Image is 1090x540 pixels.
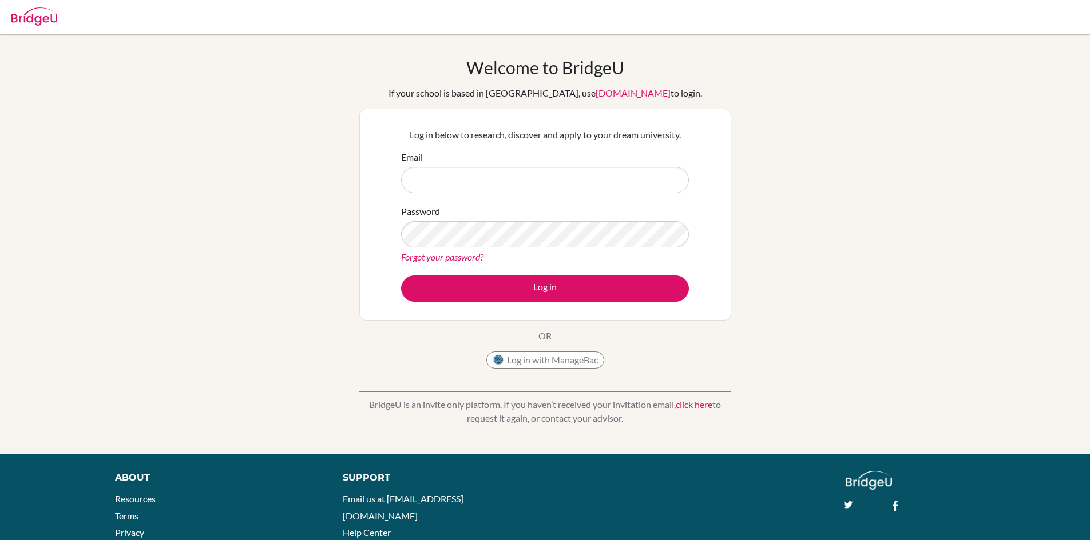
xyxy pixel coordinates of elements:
p: OR [538,329,552,343]
a: Resources [115,493,156,504]
a: click here [676,399,712,410]
p: Log in below to research, discover and apply to your dream university. [401,128,689,142]
img: logo_white@2x-f4f0deed5e89b7ecb1c2cc34c3e3d731f90f0f143d5ea2071677605dd97b5244.png [846,471,892,490]
h1: Welcome to BridgeU [466,57,624,78]
a: Help Center [343,527,391,538]
label: Email [401,150,423,164]
div: About [115,471,317,485]
a: Forgot your password? [401,251,483,262]
div: If your school is based in [GEOGRAPHIC_DATA], use to login. [389,86,702,100]
div: Support [343,471,532,485]
img: Bridge-U [11,7,57,26]
a: Privacy [115,527,144,538]
button: Log in [401,275,689,302]
button: Log in with ManageBac [486,351,604,369]
a: Email us at [EMAIL_ADDRESS][DOMAIN_NAME] [343,493,463,521]
label: Password [401,205,440,218]
a: [DOMAIN_NAME] [596,87,671,98]
p: BridgeU is an invite only platform. If you haven’t received your invitation email, to request it ... [359,398,731,425]
a: Terms [115,510,138,521]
